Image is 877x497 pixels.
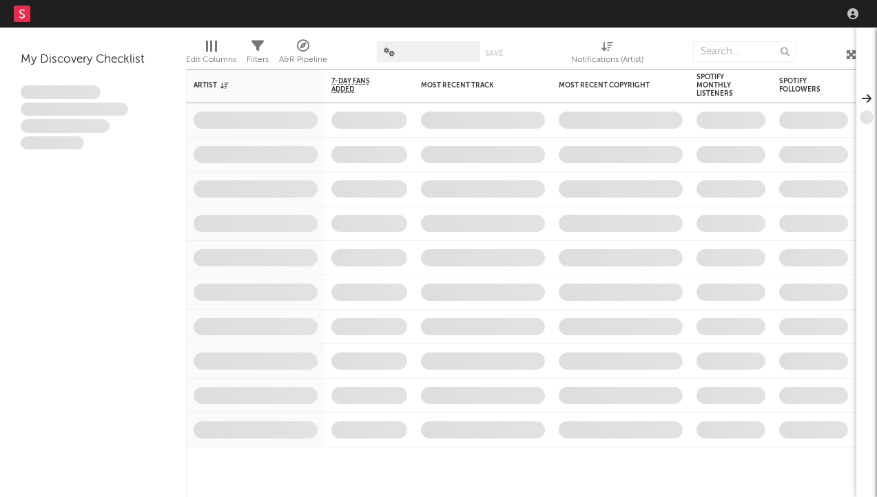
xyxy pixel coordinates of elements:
[21,52,165,68] div: My Discovery Checklist
[571,34,643,74] div: Notifications (Artist)
[485,50,503,57] button: Save
[421,81,524,89] div: Most Recent Track
[247,34,269,74] div: Filters
[21,136,84,150] span: Aliquam viverra
[697,73,745,98] div: Spotify Monthly Listeners
[186,52,236,68] div: Edit Columns
[21,103,128,116] span: Integer aliquet in purus et
[559,81,662,89] div: Most Recent Copyright
[21,119,110,133] span: Praesent ac interdum
[247,52,269,68] div: Filters
[279,52,327,68] div: A&R Pipeline
[186,34,236,74] div: Edit Columns
[331,77,386,94] span: 7-Day Fans Added
[21,85,101,99] span: Lorem ipsum dolor
[779,77,827,94] div: Spotify Followers
[279,34,327,74] div: A&R Pipeline
[693,41,796,62] input: Search...
[571,52,643,68] div: Notifications (Artist)
[194,81,297,89] div: Artist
